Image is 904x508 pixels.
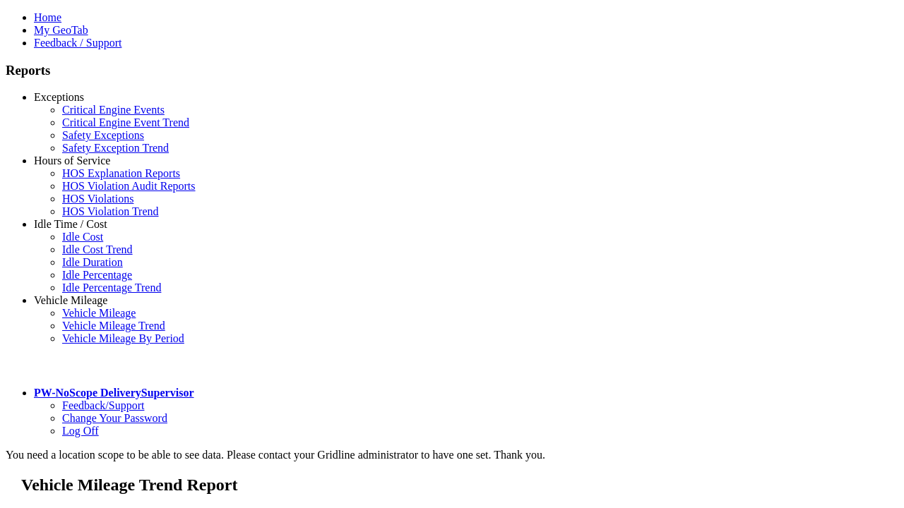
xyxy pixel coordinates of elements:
h3: Reports [6,63,898,78]
a: Critical Engine Event Trend [62,116,189,128]
a: HOS Explanation Reports [62,167,180,179]
a: Idle Cost [62,231,103,243]
h2: Vehicle Mileage Trend Report [21,476,898,495]
a: Vehicle Mileage [34,294,107,306]
div: You need a location scope to be able to see data. Please contact your Gridline administrator to h... [6,449,898,461]
a: HOS Violation Trend [62,205,159,217]
a: Vehicle Mileage By Period [62,332,184,344]
a: HOS Violation Audit Reports [62,180,196,192]
a: Hours of Service [34,155,110,167]
a: Idle Duration [62,256,123,268]
a: Change Your Password [62,412,167,424]
a: My GeoTab [34,24,88,36]
a: Idle Percentage [62,269,132,281]
a: Idle Percentage Trend [62,282,161,294]
a: PW-NoScope DeliverySupervisor [34,387,194,399]
a: Safety Exception Trend [62,142,169,154]
a: Feedback/Support [62,399,144,411]
a: Idle Time / Cost [34,218,107,230]
a: Log Off [62,425,99,437]
a: Feedback / Support [34,37,121,49]
a: Safety Exceptions [62,129,144,141]
a: Exceptions [34,91,84,103]
a: Vehicle Mileage Trend [62,320,165,332]
a: Vehicle Mileage [62,307,136,319]
a: HOS Violations [62,193,133,205]
a: Critical Engine Events [62,104,165,116]
a: Idle Cost Trend [62,243,133,255]
a: Home [34,11,61,23]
